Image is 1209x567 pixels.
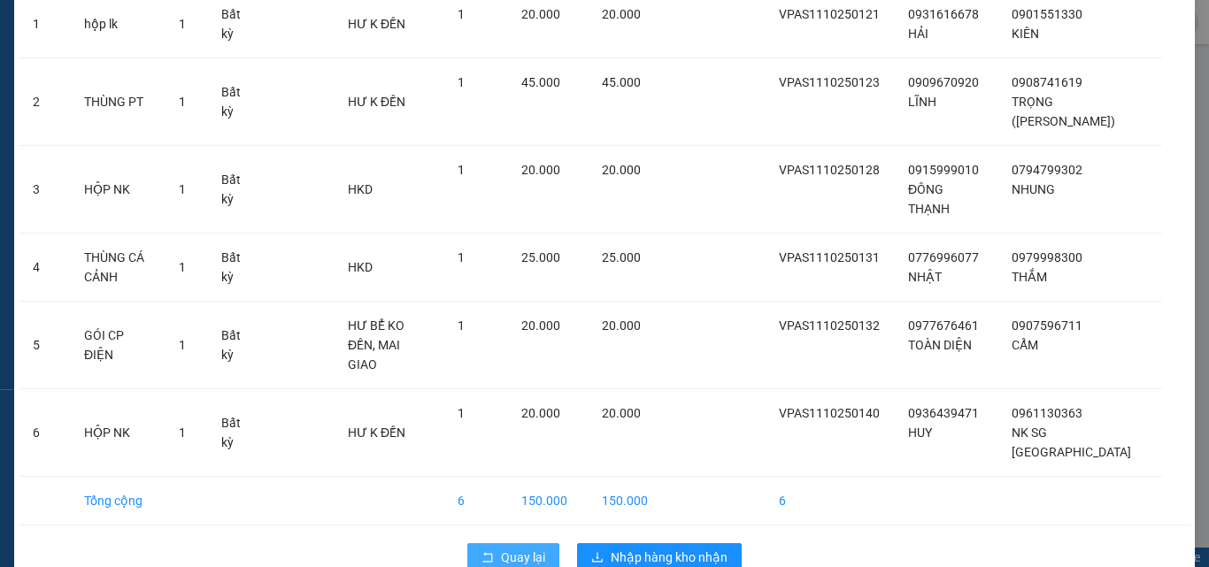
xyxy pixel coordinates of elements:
[348,425,405,440] span: HƯ K ĐỀN
[207,146,265,234] td: Bất kỳ
[70,234,165,302] td: THÙNG CÁ CẢNH
[458,7,465,21] span: 1
[765,477,894,525] td: 6
[1012,163,1082,177] span: 0794799302
[588,477,662,525] td: 150.000
[19,302,70,389] td: 5
[348,17,405,31] span: HƯ K ĐỀN
[348,318,404,372] span: HƯ BỂ KO ĐỀN, MAI GIAO
[779,75,880,89] span: VPAS1110250123
[1012,338,1038,352] span: CẨM
[521,406,560,420] span: 20.000
[207,58,265,146] td: Bất kỳ
[458,250,465,264] span: 1
[19,146,70,234] td: 3
[591,551,604,565] span: download
[1012,270,1047,284] span: THẮM
[207,302,265,389] td: Bất kỳ
[908,270,942,284] span: NHẬT
[458,318,465,333] span: 1
[179,260,186,274] span: 1
[908,75,979,89] span: 0909670920
[19,234,70,302] td: 4
[521,163,560,177] span: 20.000
[908,95,936,109] span: LĨNH
[908,406,979,420] span: 0936439471
[70,389,165,477] td: HỘP NK
[179,17,186,31] span: 1
[481,551,494,565] span: rollback
[70,146,165,234] td: HỘP NK
[507,477,588,525] td: 150.000
[908,27,928,41] span: HẢI
[1012,250,1082,264] span: 0979998300
[1012,425,1131,459] span: NK SG [GEOGRAPHIC_DATA]
[179,425,186,440] span: 1
[779,7,880,21] span: VPAS1110250121
[70,477,165,525] td: Tổng cộng
[908,318,979,333] span: 0977676461
[908,250,979,264] span: 0776996077
[207,389,265,477] td: Bất kỳ
[348,182,373,196] span: HKD
[908,163,979,177] span: 0915999010
[458,75,465,89] span: 1
[1012,406,1082,420] span: 0961130363
[1012,27,1039,41] span: KIÊN
[501,548,545,567] span: Quay lại
[348,260,373,274] span: HKD
[779,250,880,264] span: VPAS1110250131
[179,95,186,109] span: 1
[70,302,165,389] td: GÓI CP ĐIỆN
[521,7,560,21] span: 20.000
[611,548,728,567] span: Nhập hàng kho nhận
[602,75,641,89] span: 45.000
[458,163,465,177] span: 1
[521,75,560,89] span: 45.000
[1012,7,1082,21] span: 0901551330
[443,477,508,525] td: 6
[207,234,265,302] td: Bất kỳ
[908,182,950,216] span: ĐÔNG THẠNH
[602,163,641,177] span: 20.000
[602,318,641,333] span: 20.000
[779,318,880,333] span: VPAS1110250132
[908,338,972,352] span: TOÀN DIỆN
[179,338,186,352] span: 1
[1012,182,1055,196] span: NHUNG
[908,7,979,21] span: 0931616678
[908,425,932,440] span: HUY
[70,58,165,146] td: THÙNG PT
[1012,95,1115,128] span: TRỌNG ([PERSON_NAME])
[179,182,186,196] span: 1
[1012,75,1082,89] span: 0908741619
[602,7,641,21] span: 20.000
[19,58,70,146] td: 2
[458,406,465,420] span: 1
[19,389,70,477] td: 6
[602,250,641,264] span: 25.000
[521,250,560,264] span: 25.000
[779,163,880,177] span: VPAS1110250128
[1012,318,1082,333] span: 0907596711
[602,406,641,420] span: 20.000
[521,318,560,333] span: 20.000
[779,406,880,420] span: VPAS1110250140
[348,95,405,109] span: HƯ K ĐỀN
